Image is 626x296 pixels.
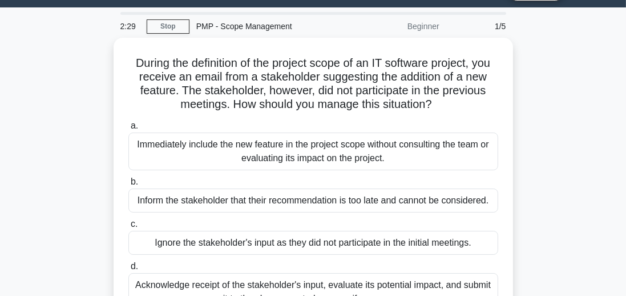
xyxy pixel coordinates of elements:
span: b. [131,177,138,186]
div: PMP - Scope Management [189,15,346,38]
div: Immediately include the new feature in the project scope without consulting the team or evaluatin... [128,133,498,170]
div: Inform the stakeholder that their recommendation is too late and cannot be considered. [128,189,498,213]
span: d. [131,261,138,271]
div: Ignore the stakeholder's input as they did not participate in the initial meetings. [128,231,498,255]
h5: During the definition of the project scope of an IT software project, you receive an email from a... [127,56,499,112]
div: 2:29 [114,15,147,38]
div: 1/5 [446,15,513,38]
span: c. [131,219,138,229]
span: a. [131,121,138,130]
div: Beginner [346,15,446,38]
a: Stop [147,19,189,34]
